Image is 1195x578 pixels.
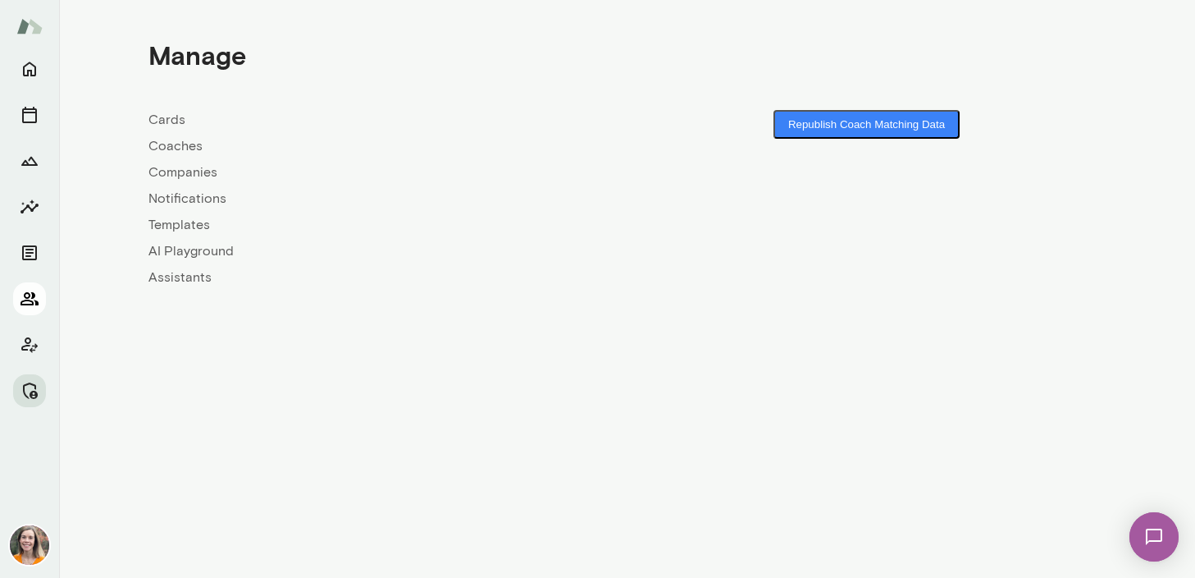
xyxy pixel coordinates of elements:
a: Cards [148,110,627,130]
a: Notifications [148,189,627,209]
a: Coaches [148,136,627,156]
button: Manage [13,374,46,407]
button: Documents [13,236,46,269]
button: Home [13,53,46,85]
a: Companies [148,163,627,182]
a: Assistants [148,268,627,287]
button: Insights [13,190,46,223]
h4: Manage [148,39,246,71]
img: Mento [16,11,43,42]
a: AI Playground [148,241,627,261]
button: Members [13,282,46,315]
img: Carrie Kelly [10,525,49,565]
button: Growth Plan [13,144,46,177]
button: Client app [13,328,46,361]
button: Sessions [13,99,46,131]
a: Templates [148,215,627,235]
button: Republish Coach Matching Data [773,110,960,139]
